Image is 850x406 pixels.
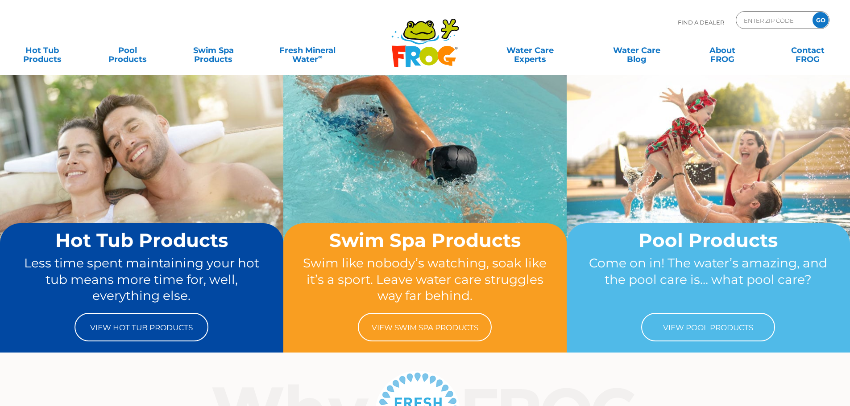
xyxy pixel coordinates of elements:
[265,41,349,59] a: Fresh MineralWater∞
[584,230,833,250] h2: Pool Products
[318,53,323,60] sup: ∞
[689,41,755,59] a: AboutFROG
[584,255,833,304] p: Come on in! The water’s amazing, and the pool care is… what pool care?
[95,41,161,59] a: PoolProducts
[476,41,584,59] a: Water CareExperts
[300,230,550,250] h2: Swim Spa Products
[9,41,75,59] a: Hot TubProducts
[283,74,567,286] img: home-banner-swim-spa-short
[358,313,492,341] a: View Swim Spa Products
[641,313,775,341] a: View Pool Products
[180,41,247,59] a: Swim SpaProducts
[603,41,670,59] a: Water CareBlog
[300,255,550,304] p: Swim like nobody’s watching, soak like it’s a sport. Leave water care struggles way far behind.
[775,41,841,59] a: ContactFROG
[813,12,829,28] input: GO
[17,230,266,250] h2: Hot Tub Products
[17,255,266,304] p: Less time spent maintaining your hot tub means more time for, well, everything else.
[75,313,208,341] a: View Hot Tub Products
[678,11,724,33] p: Find A Dealer
[567,74,850,286] img: home-banner-pool-short
[743,14,803,27] input: Zip Code Form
